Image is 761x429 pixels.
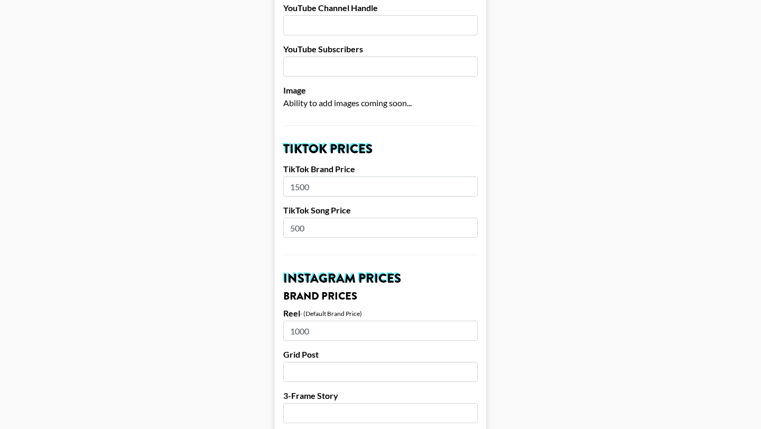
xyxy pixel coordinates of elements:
[300,310,362,318] div: - (Default Brand Price)
[283,143,478,155] h2: TikTok Prices
[283,272,478,285] h2: Instagram Prices
[283,164,478,174] label: TikTok Brand Price
[283,308,300,319] label: Reel
[283,3,478,13] label: YouTube Channel Handle
[283,291,478,302] h3: Brand Prices
[283,85,478,96] label: Image
[283,390,478,401] label: 3-Frame Story
[283,44,478,54] label: YouTube Subscribers
[283,349,478,360] label: Grid Post
[283,98,412,108] span: Ability to add images coming soon...
[283,205,478,216] label: TikTok Song Price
